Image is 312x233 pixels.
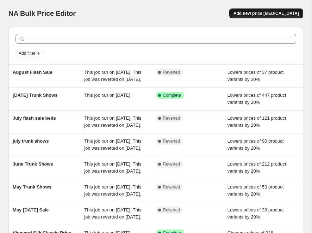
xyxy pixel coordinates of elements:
[15,49,44,58] button: Add filter
[163,184,180,190] span: Reverted
[163,207,180,213] span: Reverted
[13,70,52,75] span: August Flash Sale
[227,207,284,220] span: Lowers prices of 38 product variants by 20%
[229,8,303,18] button: Add new price [MEDICAL_DATA]
[13,184,51,190] span: May Trunk Shows
[163,161,180,167] span: Reverted
[163,92,181,98] span: Complete
[227,138,284,151] span: Lowers prices of 90 product variants by 20%
[13,115,56,121] span: July flash sale belts
[163,138,180,144] span: Reverted
[163,115,180,121] span: Reverted
[227,161,286,174] span: Lowers prices of 212 product variants by 20%
[84,138,141,151] span: This job ran on [DATE]. This job was reverted on [DATE].
[84,161,141,174] span: This job ran on [DATE]. This job was reverted on [DATE].
[84,70,141,82] span: This job ran on [DATE]. This job was reverted on [DATE].
[84,115,141,128] span: This job ran on [DATE]. This job was reverted on [DATE].
[19,50,35,56] span: Add filter
[84,184,141,197] span: This job ran on [DATE]. This job was reverted on [DATE].
[13,138,49,144] span: july trunk shows
[13,207,49,213] span: May [DATE] Sale
[233,11,299,16] span: Add new price [MEDICAL_DATA]
[13,92,58,98] span: [DATE] Trunk Shows
[84,92,131,98] span: This job ran on [DATE].
[227,115,286,128] span: Lowers prices of 121 product variants by 20%
[227,92,286,105] span: Lowers prices of 447 product variants by 20%
[84,207,141,220] span: This job ran on [DATE]. This job was reverted on [DATE].
[163,70,180,75] span: Reverted
[13,161,53,167] span: June Trunk Shows
[227,184,284,197] span: Lowers prices of 53 product variants by 20%
[8,10,76,17] span: NA Bulk Price Editor
[227,70,284,82] span: Lowers prices of 37 product variants by 30%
